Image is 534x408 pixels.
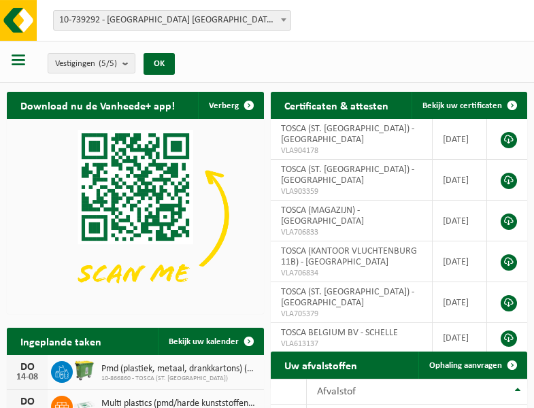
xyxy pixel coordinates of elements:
span: VLA904178 [281,146,422,156]
span: Verberg [209,101,239,110]
span: Pmd (plastiek, metaal, drankkartons) (bedrijven) [101,364,257,375]
span: 10-739292 - TOSCA BELGIUM BV - SCHELLE [54,11,290,30]
span: 10-739292 - TOSCA BELGIUM BV - SCHELLE [53,10,291,31]
td: [DATE] [433,241,487,282]
span: TOSCA BELGIUM BV - SCHELLE [281,328,398,338]
span: TOSCA (KANTOOR VLUCHTENBURG 11B) - [GEOGRAPHIC_DATA] [281,246,417,267]
a: Bekijk uw certificaten [412,92,526,119]
span: Bekijk uw kalender [169,337,239,346]
span: Bekijk uw certificaten [422,101,502,110]
img: WB-0770-HPE-GN-50 [73,359,96,382]
button: Verberg [198,92,263,119]
span: TOSCA (MAGAZIJN) - [GEOGRAPHIC_DATA] [281,205,364,226]
span: Ophaling aanvragen [429,361,502,370]
h2: Ingeplande taken [7,328,115,354]
h2: Download nu de Vanheede+ app! [7,92,188,118]
td: [DATE] [433,160,487,201]
span: TOSCA (ST. [GEOGRAPHIC_DATA]) - [GEOGRAPHIC_DATA] [281,287,414,308]
td: [DATE] [433,323,487,353]
div: DO [14,396,41,407]
td: [DATE] [433,201,487,241]
div: 14-08 [14,373,41,382]
div: DO [14,362,41,373]
span: Vestigingen [55,54,117,74]
span: TOSCA (ST. [GEOGRAPHIC_DATA]) - [GEOGRAPHIC_DATA] [281,124,414,145]
td: [DATE] [433,282,487,323]
span: TOSCA (ST. [GEOGRAPHIC_DATA]) - [GEOGRAPHIC_DATA] [281,165,414,186]
span: VLA903359 [281,186,422,197]
h2: Uw afvalstoffen [271,352,371,378]
button: Vestigingen(5/5) [48,53,135,73]
img: Download de VHEPlus App [7,119,264,311]
span: VLA706834 [281,268,422,279]
span: 10-866860 - TOSCA (ST. [GEOGRAPHIC_DATA]) [101,375,257,383]
td: [DATE] [433,119,487,160]
h2: Certificaten & attesten [271,92,402,118]
button: OK [144,53,175,75]
span: VLA706833 [281,227,422,238]
count: (5/5) [99,59,117,68]
a: Ophaling aanvragen [418,352,526,379]
span: VLA705379 [281,309,422,320]
a: Bekijk uw kalender [158,328,263,355]
span: VLA613137 [281,339,422,350]
span: Afvalstof [317,386,356,397]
